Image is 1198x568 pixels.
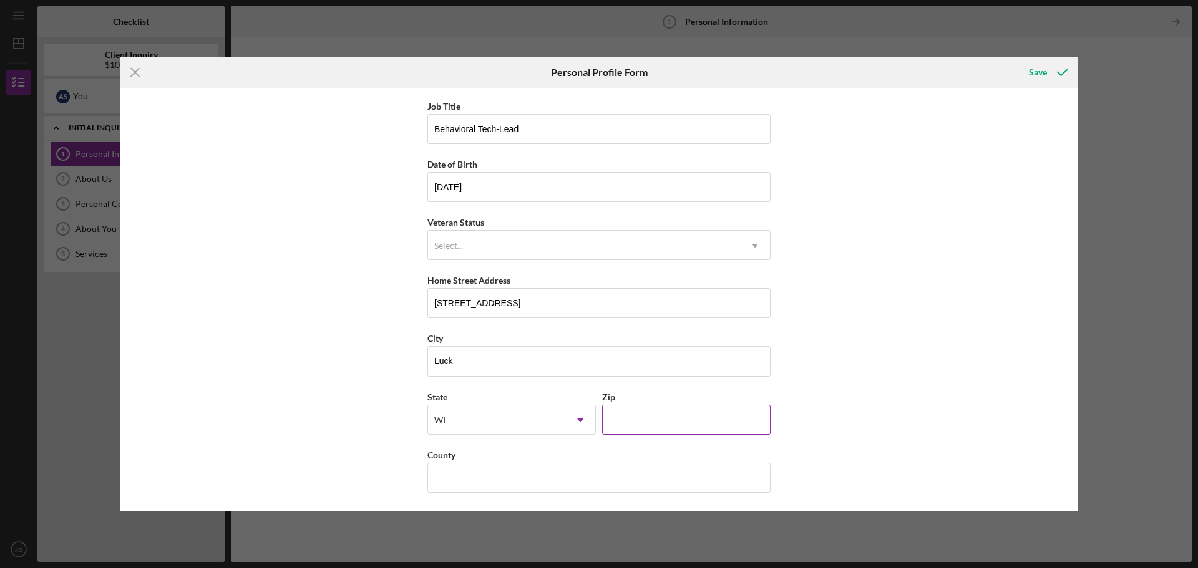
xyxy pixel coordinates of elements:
[551,67,648,78] h6: Personal Profile Form
[1029,60,1047,85] div: Save
[434,241,463,251] div: Select...
[1016,60,1078,85] button: Save
[427,450,455,460] label: County
[427,333,443,344] label: City
[602,392,615,402] label: Zip
[434,415,446,425] div: WI
[427,101,460,112] label: Job Title
[427,159,477,170] label: Date of Birth
[427,275,510,286] label: Home Street Address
